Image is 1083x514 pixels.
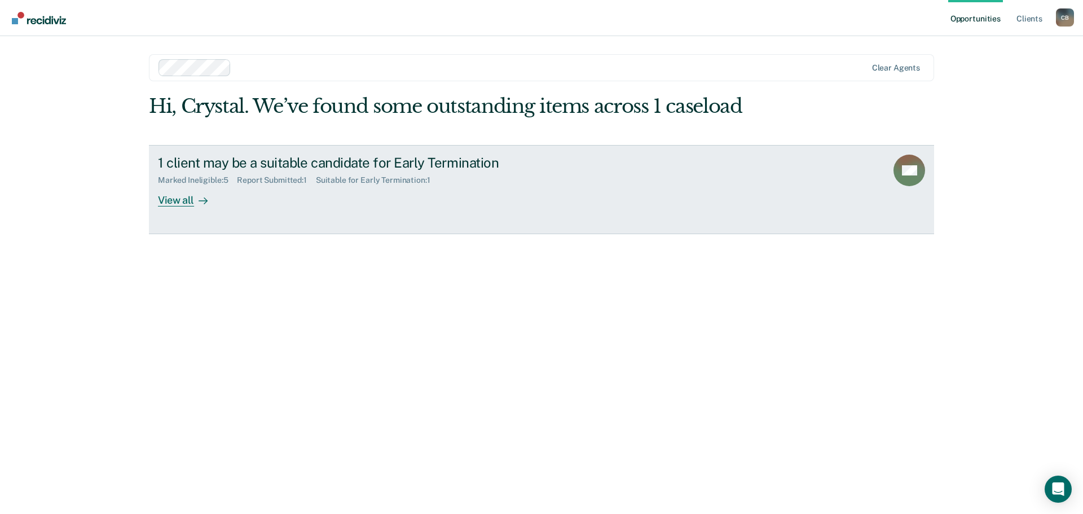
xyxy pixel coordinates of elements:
div: Clear agents [872,63,920,73]
div: Suitable for Early Termination : 1 [316,175,439,185]
div: Marked Ineligible : 5 [158,175,237,185]
div: View all [158,184,221,207]
a: 1 client may be a suitable candidate for Early TerminationMarked Ineligible:5Report Submitted:1Su... [149,145,934,234]
div: 1 client may be a suitable candidate for Early Termination [158,155,554,171]
div: Hi, Crystal. We’ve found some outstanding items across 1 caseload [149,95,777,118]
img: Recidiviz [12,12,66,24]
div: C B [1056,8,1074,27]
button: Profile dropdown button [1056,8,1074,27]
div: Open Intercom Messenger [1045,476,1072,503]
div: Report Submitted : 1 [237,175,316,185]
